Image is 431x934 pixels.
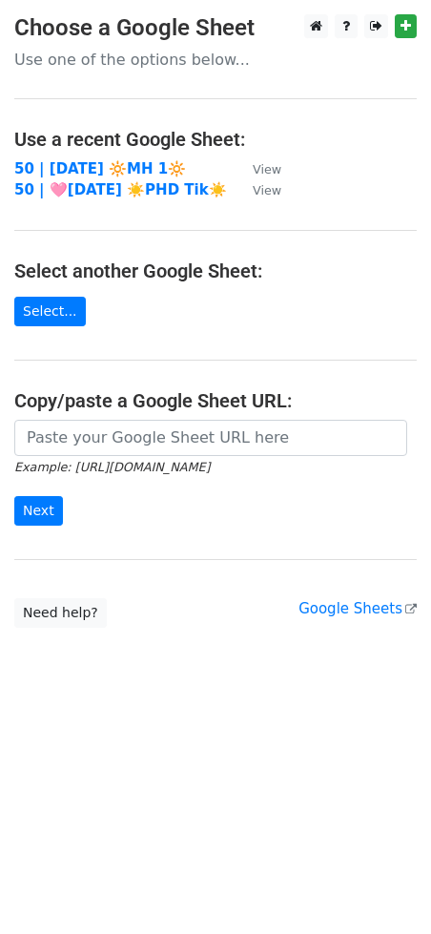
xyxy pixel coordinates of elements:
a: View [234,160,281,177]
input: Paste your Google Sheet URL here [14,420,407,456]
a: Google Sheets [298,600,417,617]
a: Select... [14,297,86,326]
input: Next [14,496,63,526]
h4: Select another Google Sheet: [14,259,417,282]
small: View [253,183,281,197]
h3: Choose a Google Sheet [14,14,417,42]
p: Use one of the options below... [14,50,417,70]
h4: Copy/paste a Google Sheet URL: [14,389,417,412]
a: 50 | 🩷[DATE] ☀️PHD Tik☀️ [14,181,227,198]
a: Need help? [14,598,107,628]
small: Example: [URL][DOMAIN_NAME] [14,460,210,474]
small: View [253,162,281,176]
a: View [234,181,281,198]
a: 50 | [DATE] 🔆MH 1🔆 [14,160,186,177]
h4: Use a recent Google Sheet: [14,128,417,151]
